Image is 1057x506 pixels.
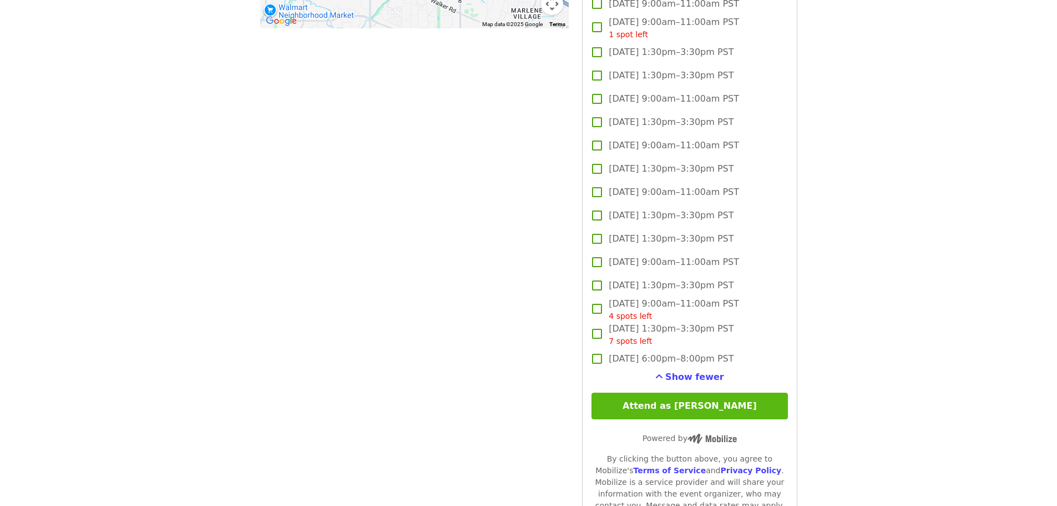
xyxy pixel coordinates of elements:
span: Powered by [643,434,737,443]
span: [DATE] 6:00pm–8:00pm PST [609,352,734,365]
span: 1 spot left [609,30,648,39]
a: Terms of Service [633,466,706,475]
a: Privacy Policy [720,466,781,475]
a: Terms (opens in new tab) [549,21,565,27]
span: [DATE] 9:00am–11:00am PST [609,16,739,41]
button: See more timeslots [655,370,724,384]
span: [DATE] 9:00am–11:00am PST [609,297,739,322]
img: Google [263,14,300,28]
span: 4 spots left [609,312,652,320]
span: [DATE] 1:30pm–3:30pm PST [609,279,734,292]
span: [DATE] 1:30pm–3:30pm PST [609,162,734,176]
span: [DATE] 1:30pm–3:30pm PST [609,116,734,129]
span: [DATE] 9:00am–11:00am PST [609,92,739,106]
span: 7 spots left [609,337,652,345]
span: [DATE] 1:30pm–3:30pm PST [609,232,734,246]
img: Powered by Mobilize [687,434,737,444]
a: Open this area in Google Maps (opens a new window) [263,14,300,28]
span: [DATE] 1:30pm–3:30pm PST [609,209,734,222]
span: [DATE] 1:30pm–3:30pm PST [609,46,734,59]
span: Map data ©2025 Google [482,21,543,27]
button: Attend as [PERSON_NAME] [591,393,787,419]
span: [DATE] 9:00am–11:00am PST [609,139,739,152]
span: [DATE] 9:00am–11:00am PST [609,255,739,269]
span: [DATE] 1:30pm–3:30pm PST [609,69,734,82]
span: [DATE] 1:30pm–3:30pm PST [609,322,734,347]
span: Show fewer [665,372,724,382]
span: [DATE] 9:00am–11:00am PST [609,186,739,199]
